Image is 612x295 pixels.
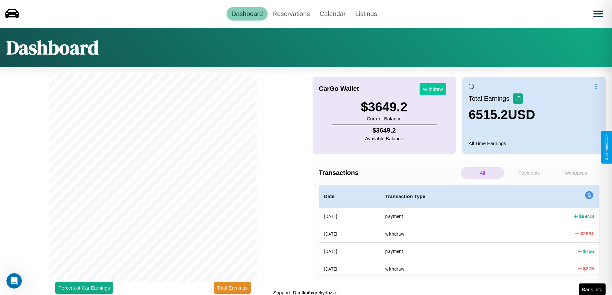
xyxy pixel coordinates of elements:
h4: Date [324,193,375,200]
th: [DATE] [319,225,380,242]
p: Total Earnings [469,93,513,104]
iframe: Intercom live chat [6,273,22,289]
th: payment [380,243,510,260]
h4: $ 756 [583,248,594,255]
h3: 6515.2 USD [469,108,535,122]
p: Available Balance [365,134,403,143]
p: All Time Earnings [469,139,599,148]
h4: Transaction Type [385,193,505,200]
h4: CarGo Wallet [319,85,359,92]
h1: Dashboard [6,34,99,61]
p: Current Balance [361,114,407,123]
h4: $ 2591 [581,230,594,237]
p: Payments [507,167,551,179]
div: Give Feedback [604,134,609,161]
p: All [461,167,504,179]
a: Calendar [315,7,350,21]
th: payment [380,208,510,225]
button: Percent of Car Earnings [55,282,113,294]
button: Open menu [589,5,607,23]
button: Total Earnings [214,282,251,294]
h3: $ 3649.2 [361,100,407,114]
h4: $ 694.8 [579,213,594,220]
button: Withdraw [420,83,446,95]
th: [DATE] [319,243,380,260]
th: withdraw [380,260,510,277]
h4: Transactions [319,169,459,177]
th: [DATE] [319,208,380,225]
h4: $ 3649.2 [365,127,403,134]
th: withdraw [380,225,510,242]
th: [DATE] [319,260,380,277]
a: Dashboard [226,7,268,21]
a: Listings [350,7,382,21]
h4: $ 275 [583,265,594,272]
p: Withdraws [554,167,598,179]
a: Reservations [268,7,315,21]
